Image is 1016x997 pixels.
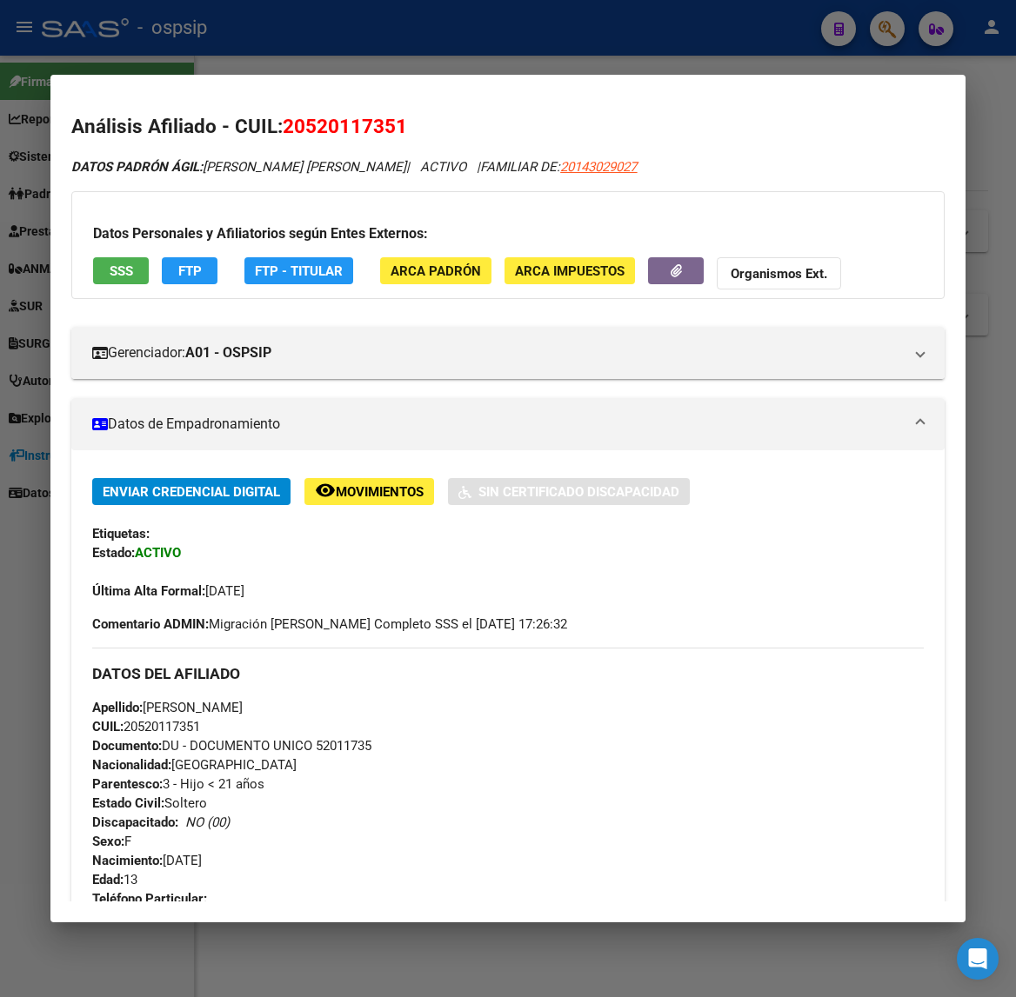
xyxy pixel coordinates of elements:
button: ARCA Impuestos [505,257,635,284]
strong: ACTIVO [135,545,181,561]
span: 20520117351 [283,115,407,137]
button: ARCA Padrón [380,257,491,284]
strong: Sexo: [92,834,124,849]
span: SSS [110,263,133,279]
button: FTP - Titular [244,257,353,284]
mat-expansion-panel-header: Gerenciador:A01 - OSPSIP [71,327,944,379]
i: | ACTIVO | [71,159,637,175]
strong: Comentario ADMIN: [92,616,209,632]
mat-icon: remove_red_eye [315,480,336,501]
h3: DATOS DEL AFILIADO [92,664,923,683]
span: Movimientos [336,484,424,500]
strong: CUIL: [92,719,124,734]
strong: Documento: [92,738,162,754]
button: SSS [93,257,149,284]
button: Organismos Ext. [717,257,841,289]
strong: Estado Civil: [92,795,164,811]
strong: Estado: [92,545,135,561]
strong: DATOS PADRÓN ÁGIL: [71,159,203,175]
strong: Teléfono Particular: [92,891,207,907]
span: Soltero [92,795,207,811]
strong: Edad: [92,872,124,887]
i: NO (00) [185,814,230,830]
strong: Apellido: [92,700,143,715]
span: [GEOGRAPHIC_DATA] [92,757,297,773]
strong: Última Alta Formal: [92,583,205,599]
strong: Parentesco: [92,776,163,792]
span: DU - DOCUMENTO UNICO 52011735 [92,738,371,754]
span: Sin Certificado Discapacidad [478,484,679,500]
strong: Nacionalidad: [92,757,171,773]
mat-panel-title: Gerenciador: [92,342,902,363]
strong: A01 - OSPSIP [185,342,271,363]
span: 13 [92,872,137,887]
strong: Discapacitado: [92,814,178,830]
span: ARCA Padrón [391,263,481,279]
strong: Etiquetas: [92,526,150,542]
span: FAMILIAR DE: [480,159,637,175]
span: [PERSON_NAME] [92,700,243,715]
mat-panel-title: Datos de Empadronamiento [92,414,902,435]
span: ARCA Impuestos [515,263,625,279]
span: [DATE] [92,583,244,599]
mat-expansion-panel-header: Datos de Empadronamiento [71,398,944,450]
button: Sin Certificado Discapacidad [448,478,690,505]
button: Enviar Credencial Digital [92,478,291,505]
strong: Organismos Ext. [731,266,827,282]
h2: Análisis Afiliado - CUIL: [71,112,944,142]
span: FTP [178,263,202,279]
span: [DATE] [92,853,202,868]
span: FTP - Titular [255,263,343,279]
h3: Datos Personales y Afiliatorios según Entes Externos: [93,223,922,244]
span: [PERSON_NAME] [PERSON_NAME] [71,159,406,175]
span: F [92,834,131,849]
button: FTP [162,257,217,284]
span: 20520117351 [92,719,200,734]
span: 3 - Hijo < 21 años [92,776,264,792]
span: 20143029027 [560,159,637,175]
button: Movimientos [304,478,434,505]
strong: Nacimiento: [92,853,163,868]
span: Enviar Credencial Digital [103,484,280,500]
span: Migración [PERSON_NAME] Completo SSS el [DATE] 17:26:32 [92,615,567,634]
div: Open Intercom Messenger [957,938,999,980]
